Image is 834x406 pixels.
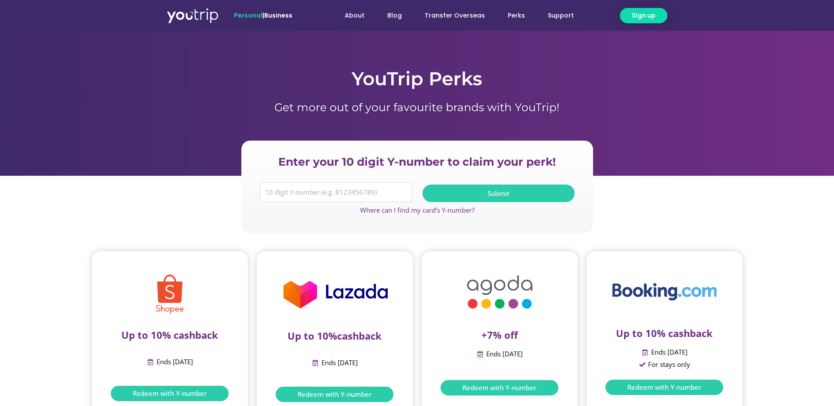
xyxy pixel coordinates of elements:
[234,11,292,20] span: |
[376,7,413,24] a: Blog
[463,384,536,391] span: Redeem with Y-number
[620,8,667,23] a: Sign up
[319,357,358,369] span: Ends [DATE]
[605,380,723,395] a: Redeem with Y-number
[646,359,690,371] span: For stays only
[413,7,496,24] a: Transfer Overseas
[333,7,376,24] a: About
[111,386,229,401] a: Redeem with Y-number
[264,11,292,20] a: Business
[288,329,337,342] span: Up to 10%
[260,182,575,209] form: Y Number
[632,11,656,20] span: Sign up
[435,329,564,341] p: +7% off
[154,356,193,368] span: Ends [DATE]
[167,101,668,114] h1: Get more out of your favourite brands with YouTrip!
[133,390,207,397] span: Redeem with Y-number
[484,348,523,360] span: Ends [DATE]
[360,206,474,214] a: Where can I find my card’s Y-number?
[627,384,701,391] span: Redeem with Y-number
[496,7,536,24] a: Perks
[276,387,393,402] a: Redeem with Y-number
[234,11,262,20] span: Personal
[488,190,510,197] span: Submit
[167,66,668,92] h1: YouTrip Perks
[422,185,575,202] button: Submit
[121,328,218,341] span: Up to 10% cashback
[649,346,688,359] span: Ends [DATE]
[316,7,585,24] nav: Menu
[441,380,558,395] a: Redeem with Y-number
[298,391,371,398] span: Redeem with Y-number
[260,182,412,203] input: 10 digit Y-number (e.g. 8123456789)
[337,329,382,342] span: cashback
[600,327,729,339] p: Up to 10% cashback
[536,7,585,24] a: Support
[255,155,579,169] h2: Enter your 10 digit Y-number to claim your perk!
